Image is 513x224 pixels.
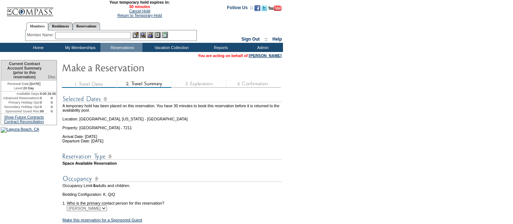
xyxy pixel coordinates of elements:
span: You are acting on behalf of: [198,53,282,58]
img: step1_state3.gif [62,80,116,88]
td: Arrival Date: [DATE] [62,130,282,139]
td: 0 [40,100,47,105]
td: A temporary hold has been placed on this reservation. You have 30 minutes to book this reservatio... [62,104,282,112]
img: Reservations [154,32,161,38]
a: Subscribe to our YouTube Channel [268,7,282,12]
td: Sponsored Guest Res: [1,109,40,113]
span: :: [265,37,268,42]
a: Make this reservation for a Sponsored Guest [62,218,142,222]
a: Residences [48,22,73,30]
img: Follow us on Twitter [261,5,267,11]
img: subTtlOccupancy.gif [62,174,282,183]
img: step3_state1.gif [171,80,226,88]
td: My Memberships [58,43,100,52]
img: step2_state2.gif [116,80,171,88]
img: View [140,32,146,38]
a: Show Future Contracts [4,115,44,119]
td: 9.00 [40,92,47,96]
td: Advanced Reservations: [1,96,40,100]
td: Follow Us :: [227,4,253,13]
a: Return to Temporary Hold [118,13,162,18]
td: 26.00 [47,92,57,96]
td: 99 [40,109,47,113]
td: 0 [47,105,57,109]
img: Make Reservation [62,60,208,75]
td: Location: [GEOGRAPHIC_DATA], [US_STATE] - [GEOGRAPHIC_DATA] [62,112,282,121]
td: Reports [199,43,241,52]
td: Secondary Holiday Opt: [1,105,40,109]
td: Admin [241,43,283,52]
span: 6 [93,183,95,188]
td: Bedding Configuration: K, Q/Q [62,192,282,197]
img: Impersonate [147,32,153,38]
td: Home [16,43,58,52]
a: Help [272,37,282,42]
img: subTtlSelectedDates.gif [62,94,282,104]
span: Renewal Date: [7,82,30,86]
td: Available Days: [1,92,40,96]
a: Cancel Hold [129,9,150,13]
img: Laguna Beach, CA [1,127,39,133]
td: Space Available Reservation [62,161,282,165]
td: [DATE] [1,81,47,86]
a: Members [26,22,49,30]
span: Level: [14,86,23,90]
a: [PERSON_NAME] [249,53,282,58]
img: Compass Home [6,1,54,16]
td: Reservations [100,43,142,52]
img: subTtlResType.gif [62,152,282,161]
img: Subscribe to our YouTube Channel [268,5,282,11]
td: 1. Who is the primary contact person for this reservation? [62,197,282,205]
img: step4_state1.gif [226,80,281,88]
td: 0 [40,96,47,100]
td: Departure Date: [DATE] [62,139,282,143]
img: b_calculator.gif [162,32,168,38]
td: 0 [47,109,57,113]
div: Member Name: [27,32,55,38]
td: Property: [GEOGRAPHIC_DATA] - 7211 [62,121,282,130]
td: Occupancy Limit: adults and children. [62,183,282,188]
a: Reservations [73,22,100,30]
td: Primary Holiday Opt: [1,100,40,105]
a: Become our fan on Facebook [254,7,260,12]
td: Current Contract Account Summary (prior to this reservation) [1,60,47,81]
a: Sign Out [241,37,260,42]
img: b_edit.gif [133,32,139,38]
img: Become our fan on Facebook [254,5,260,11]
td: 0 [47,96,57,100]
a: Follow us on Twitter [261,7,267,12]
td: 0 [40,105,47,109]
td: 0 [47,100,57,105]
td: Vacation Collection [142,43,199,52]
span: 30 minutes [57,4,222,9]
span: Disc. [48,75,57,79]
a: Contract Reconciliation [4,119,44,124]
td: 20 Day [1,86,47,92]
